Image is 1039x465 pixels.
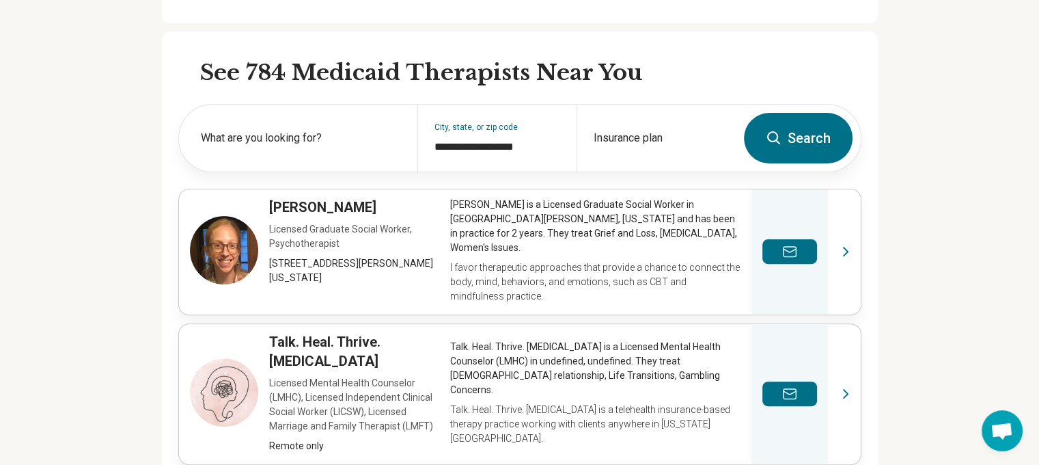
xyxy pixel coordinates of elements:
a: Open chat [982,410,1023,451]
button: Search [744,113,853,163]
button: Send a message [762,239,817,264]
h2: See 784 Medicaid Therapists Near You [200,59,861,88]
button: Send a message [762,382,817,406]
label: What are you looking for? [201,130,401,146]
